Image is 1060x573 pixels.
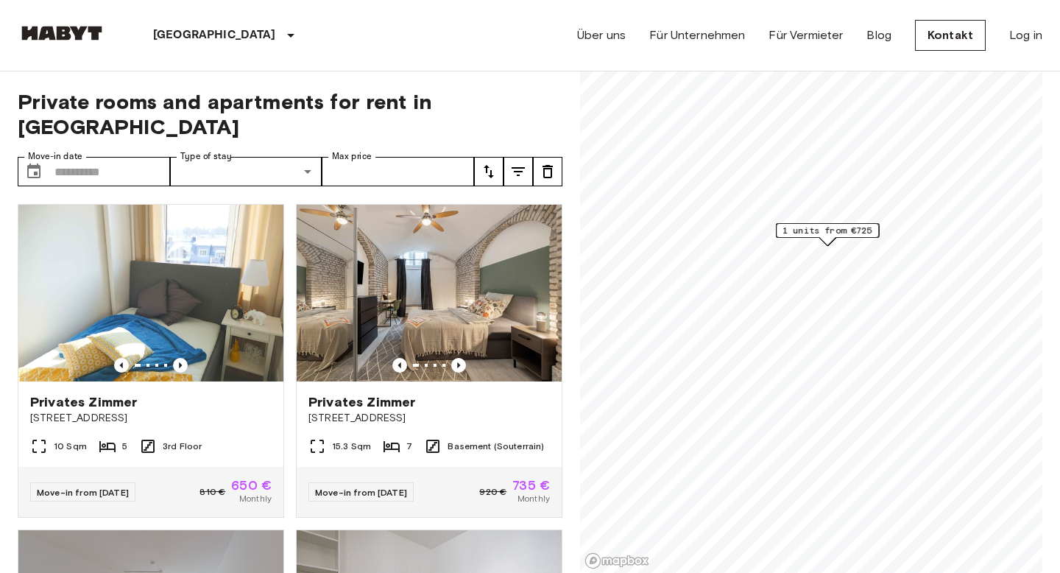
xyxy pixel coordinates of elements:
[28,150,82,163] label: Move-in date
[297,205,562,382] img: Marketing picture of unit DE-02-004-006-05HF
[448,440,544,453] span: Basement (Souterrain)
[163,440,202,453] span: 3rd Floor
[18,89,562,139] span: Private rooms and apartments for rent in [GEOGRAPHIC_DATA]
[768,27,843,44] a: Für Vermieter
[451,358,466,373] button: Previous image
[649,27,745,44] a: Für Unternehmen
[504,157,533,186] button: tune
[315,487,407,498] span: Move-in from [DATE]
[180,150,232,163] label: Type of stay
[517,492,550,505] span: Monthly
[30,411,272,426] span: [STREET_ADDRESS]
[776,223,879,246] div: Map marker
[18,26,106,41] img: Habyt
[153,27,276,44] p: [GEOGRAPHIC_DATA]
[782,224,872,237] span: 1 units from €725
[37,487,129,498] span: Move-in from [DATE]
[512,479,550,492] span: 735 €
[533,157,562,186] button: tune
[1009,27,1042,44] a: Log in
[406,440,412,453] span: 7
[18,204,284,518] a: Marketing picture of unit DE-02-011-001-01HFPrevious imagePrevious imagePrivates Zimmer[STREET_AD...
[474,157,504,186] button: tune
[577,27,626,44] a: Über uns
[584,552,649,569] a: Mapbox logo
[915,20,986,51] a: Kontakt
[296,204,562,518] a: Marketing picture of unit DE-02-004-006-05HFPrevious imagePrevious imagePrivates Zimmer[STREET_AD...
[173,358,188,373] button: Previous image
[114,358,129,373] button: Previous image
[866,27,891,44] a: Blog
[332,440,371,453] span: 15.3 Sqm
[199,485,225,499] span: 810 €
[122,440,127,453] span: 5
[332,150,372,163] label: Max price
[19,157,49,186] button: Choose date
[479,485,506,499] span: 920 €
[231,479,272,492] span: 650 €
[392,358,407,373] button: Previous image
[308,393,415,411] span: Privates Zimmer
[18,205,283,382] img: Marketing picture of unit DE-02-011-001-01HF
[308,411,550,426] span: [STREET_ADDRESS]
[30,393,137,411] span: Privates Zimmer
[239,492,272,505] span: Monthly
[54,440,87,453] span: 10 Sqm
